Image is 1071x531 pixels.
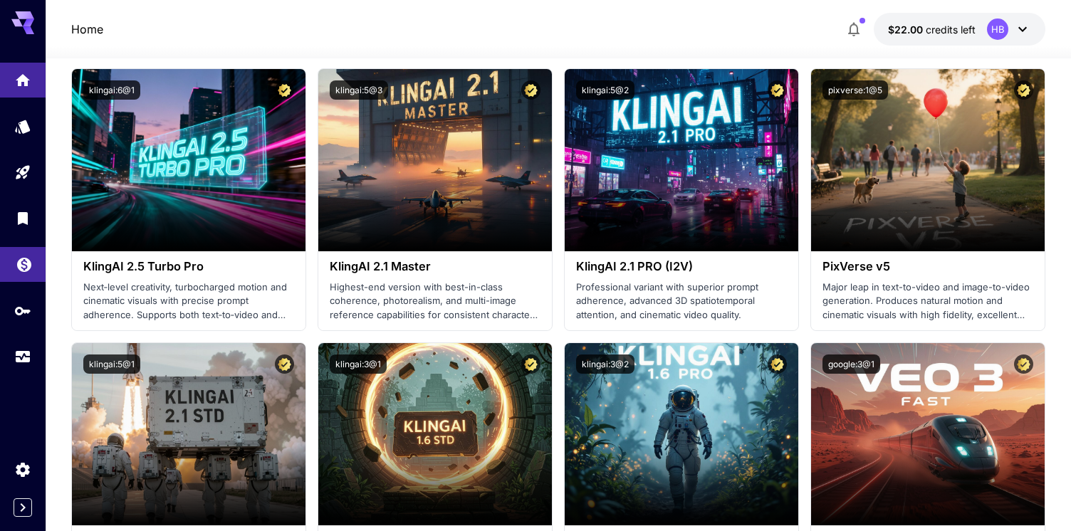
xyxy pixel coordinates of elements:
button: klingai:5@1 [83,354,140,374]
button: Certified Model – Vetted for best performance and includes a commercial license. [275,80,294,100]
img: alt [318,343,552,525]
div: $22.00 [888,22,976,37]
button: klingai:5@2 [576,80,634,100]
h3: KlingAI 2.1 PRO (I2V) [576,260,787,273]
div: Wallet [16,251,33,269]
h3: PixVerse v5 [822,260,1033,273]
button: Certified Model – Vetted for best performance and includes a commercial license. [521,80,540,100]
img: alt [565,69,798,251]
button: pixverse:1@5 [822,80,888,100]
div: Playground [14,164,31,182]
p: Next‑level creativity, turbocharged motion and cinematic visuals with precise prompt adherence. S... [83,280,294,322]
p: Highest-end version with best-in-class coherence, photorealism, and multi-image reference capabil... [330,280,540,322]
button: $22.00HB [874,13,1045,46]
img: alt [318,69,552,251]
p: Major leap in text-to-video and image-to-video generation. Produces natural motion and cinematic ... [822,280,1033,322]
button: Certified Model – Vetted for best performance and includes a commercial license. [521,354,540,374]
img: alt [72,343,305,525]
button: Certified Model – Vetted for best performance and includes a commercial license. [768,80,787,100]
div: HB [987,19,1008,40]
nav: breadcrumb [71,21,103,38]
div: Library [14,209,31,227]
p: Professional variant with superior prompt adherence, advanced 3D spatiotemporal attention, and ci... [576,280,787,322]
div: Settings [14,461,31,478]
button: Certified Model – Vetted for best performance and includes a commercial license. [1014,354,1033,374]
button: Certified Model – Vetted for best performance and includes a commercial license. [1014,80,1033,100]
h3: KlingAI 2.5 Turbo Pro [83,260,294,273]
button: klingai:3@2 [576,354,634,374]
span: credits left [926,23,976,36]
a: Home [71,21,103,38]
div: API Keys [14,302,31,320]
div: Usage [14,348,31,366]
span: $22.00 [888,23,926,36]
button: google:3@1 [822,354,880,374]
button: klingai:6@1 [83,80,140,100]
button: Certified Model – Vetted for best performance and includes a commercial license. [275,354,294,374]
button: klingai:5@3 [330,80,388,100]
button: Certified Model – Vetted for best performance and includes a commercial license. [768,354,787,374]
h3: KlingAI 2.1 Master [330,260,540,273]
img: alt [72,69,305,251]
button: Expand sidebar [14,498,32,517]
img: alt [565,343,798,525]
div: Models [14,117,31,135]
div: Home [14,67,31,85]
img: alt [811,343,1045,525]
img: alt [811,69,1045,251]
button: klingai:3@1 [330,354,387,374]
